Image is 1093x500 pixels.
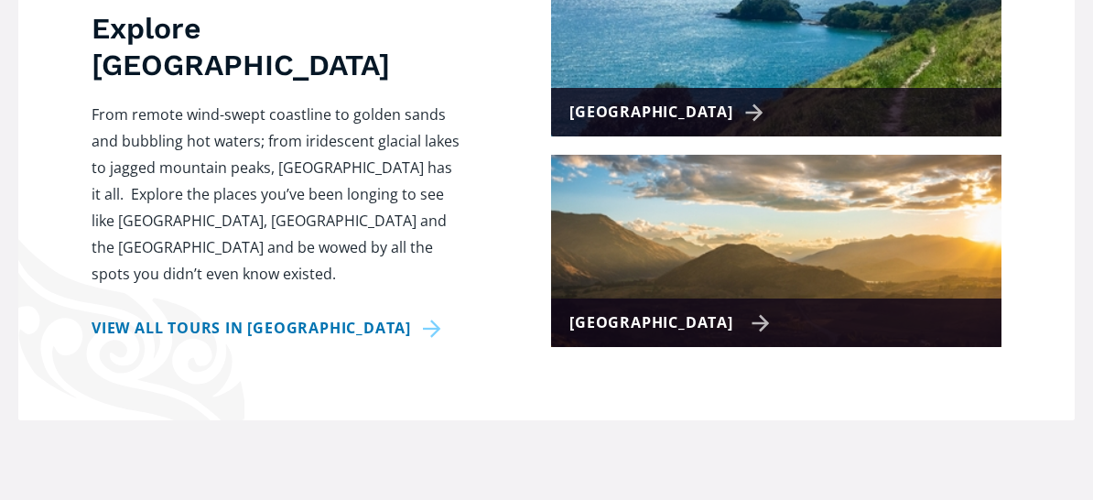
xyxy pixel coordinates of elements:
a: [GEOGRAPHIC_DATA] [551,155,1001,347]
h3: Explore [GEOGRAPHIC_DATA] [92,10,460,83]
div: [GEOGRAPHIC_DATA] [569,99,770,125]
div: [GEOGRAPHIC_DATA] [569,310,770,336]
p: From remote wind-swept coastline to golden sands and bubbling hot waters; from iridescent glacial... [92,102,460,288]
a: View all tours in [GEOGRAPHIC_DATA] [92,315,448,342]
